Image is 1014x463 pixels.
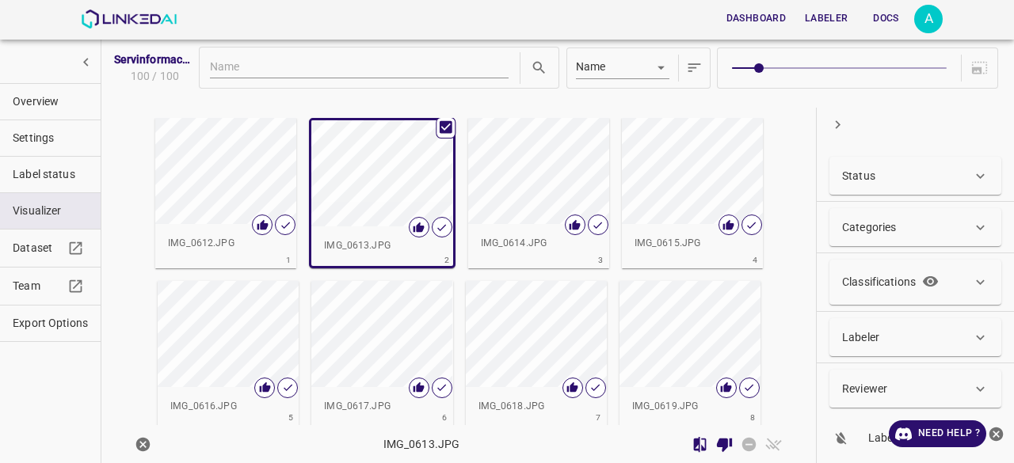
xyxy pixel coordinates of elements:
[13,315,88,332] span: Export Options
[13,93,88,110] span: Overview
[81,9,177,28] img: LinkedAI
[444,253,449,267] span: 2
[622,118,763,264] button: IMG_0615.JPGIMG_0615.JPG
[168,237,284,251] p: IMG_0612.JPG
[210,58,509,78] input: Name
[71,47,101,77] button: show more
[158,281,299,427] button: IMG_0616.JPGIMG_0616.JPG
[155,118,296,264] button: IMG_0612.JPGIMG_0612.JPG
[13,130,88,146] span: Settings
[795,2,857,35] a: Labeler
[478,400,594,414] p: IMG_0618.JPG
[466,281,607,427] button: IMG_0618.JPGIMG_0618.JPG
[596,411,600,424] span: 7
[857,2,914,35] a: Docs
[986,420,1006,447] button: close-help
[481,237,597,251] p: IMG_0614.JPG
[286,253,291,267] span: 1
[799,6,854,32] button: Labeler
[324,400,440,414] p: IMG_0617.JPG
[311,281,452,427] button: IMG_0617.JPGIMG_0617.JPG
[383,436,460,453] p: IMG_0613.JPG
[914,5,943,33] div: A
[13,166,88,183] span: Label status
[598,253,603,267] span: 3
[13,203,88,219] span: Visualizer
[860,6,911,32] button: Docs
[753,253,757,267] span: 4
[720,6,792,32] button: Dashboard
[889,420,986,447] a: Need Help ?
[288,411,293,424] span: 5
[324,239,440,253] p: IMG_0613.JPG
[170,400,286,414] p: IMG_0616.JPG
[576,58,669,78] div: Name
[635,237,750,251] p: IMG_0615.JPG
[712,432,737,457] button: Review Image
[128,68,179,85] span: 100 / 100
[619,281,760,427] button: IMG_0619.JPGIMG_0619.JPG
[527,55,551,80] button: search
[632,400,748,414] p: IMG_0619.JPG
[688,432,712,457] button: Compare Image
[750,411,755,424] span: 8
[114,51,193,68] span: Servinformación_Arandanos_2025_AZUL
[13,278,63,294] span: Team
[311,120,452,266] button: IMG_0613.JPGIMG_0613.JPG
[13,240,63,256] span: Dataset
[914,5,943,33] button: Open settings
[682,51,707,85] button: sort
[468,118,609,264] button: IMG_0614.JPGIMG_0614.JPG
[442,411,447,424] span: 6
[717,2,795,35] a: Dashboard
